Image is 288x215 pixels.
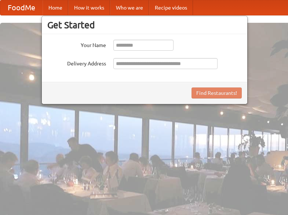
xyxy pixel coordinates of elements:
[47,40,106,49] label: Your Name
[192,87,242,98] button: Find Restaurants!
[110,0,149,15] a: Who we are
[0,0,43,15] a: FoodMe
[47,19,242,31] h3: Get Started
[149,0,193,15] a: Recipe videos
[47,58,106,67] label: Delivery Address
[68,0,110,15] a: How it works
[43,0,68,15] a: Home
